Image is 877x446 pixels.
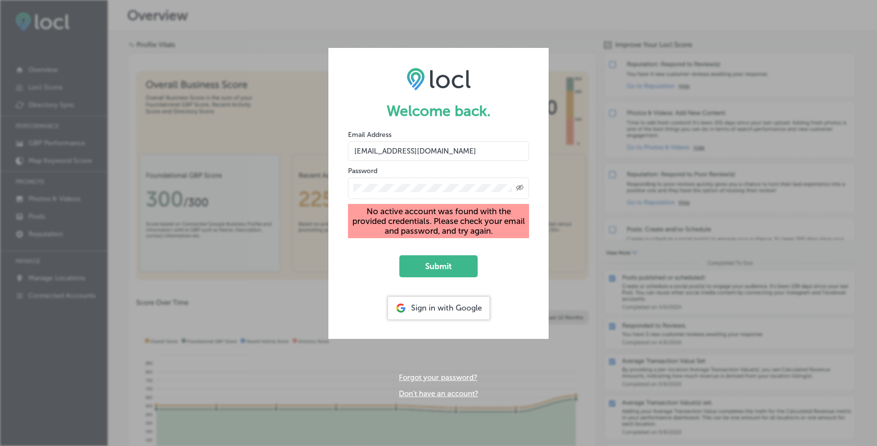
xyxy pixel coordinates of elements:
[348,131,392,139] label: Email Address
[407,67,471,90] img: LOCL logo
[348,102,529,120] h1: Welcome back.
[399,373,477,382] a: Forgot your password?
[348,204,529,238] div: No active account was found with the provided credentials. Please check your email and password, ...
[348,167,377,175] label: Password
[516,184,524,193] span: Toggle password visibility
[388,297,489,319] div: Sign in with Google
[399,389,478,398] a: Don't have an account?
[399,255,478,277] button: Submit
